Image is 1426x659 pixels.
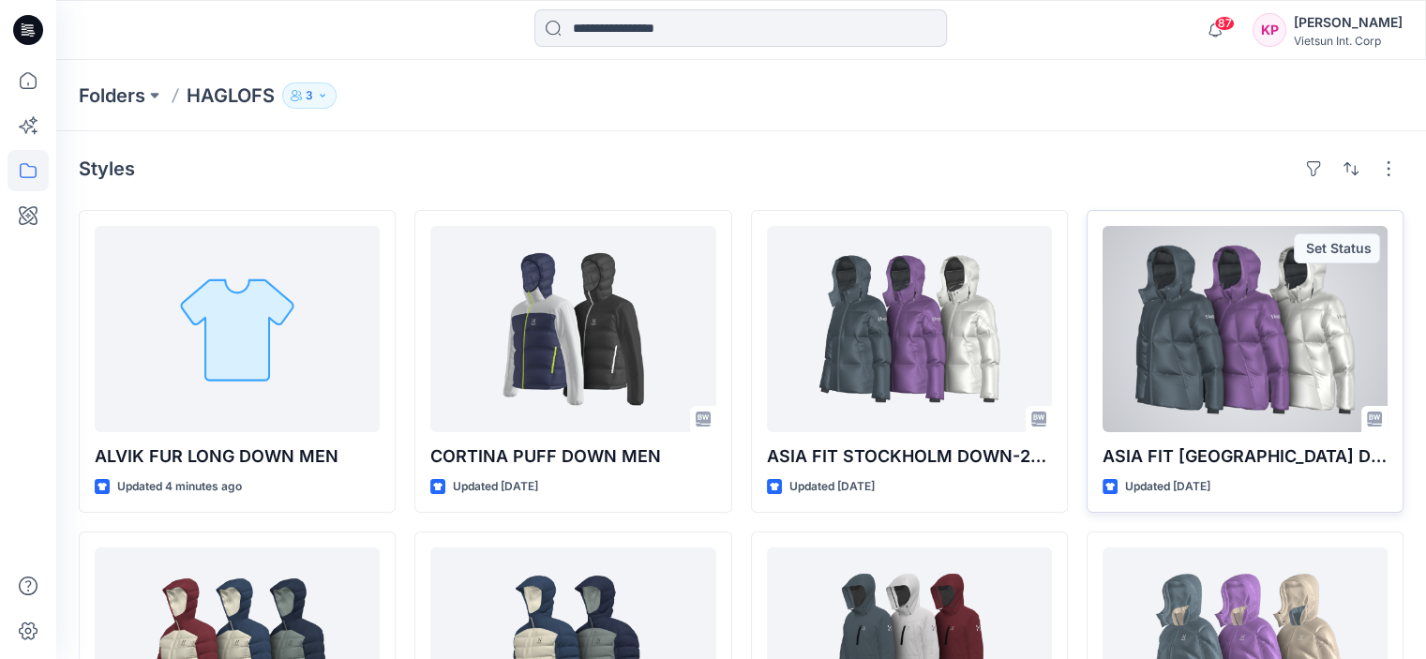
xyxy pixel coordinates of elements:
[117,477,242,497] p: Updated 4 minutes ago
[79,157,135,180] h4: Styles
[79,82,145,109] a: Folders
[453,477,538,497] p: Updated [DATE]
[306,85,313,106] p: 3
[1253,13,1286,47] div: KP
[1294,34,1403,48] div: Vietsun Int. Corp
[1214,16,1235,31] span: 87
[282,82,337,109] button: 3
[430,443,715,470] p: CORTINA PUFF DOWN MEN
[767,226,1052,432] a: ASIA FIT STOCKHOLM DOWN-2-WOMEN-OP2
[187,82,275,109] p: HAGLOFS
[430,226,715,432] a: CORTINA PUFF DOWN MEN
[1294,11,1403,34] div: [PERSON_NAME]
[767,443,1052,470] p: ASIA FIT STOCKHOLM DOWN-2-WOMEN-OP2
[789,477,875,497] p: Updated [DATE]
[95,226,380,432] a: ALVIK FUR LONG DOWN MEN
[1125,477,1210,497] p: Updated [DATE]
[1103,443,1388,470] p: ASIA FIT [GEOGRAPHIC_DATA] DOWN-2_MEN
[1103,226,1388,432] a: ASIA FIT STOCKHOLM DOWN-2_MEN
[95,443,380,470] p: ALVIK FUR LONG DOWN MEN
